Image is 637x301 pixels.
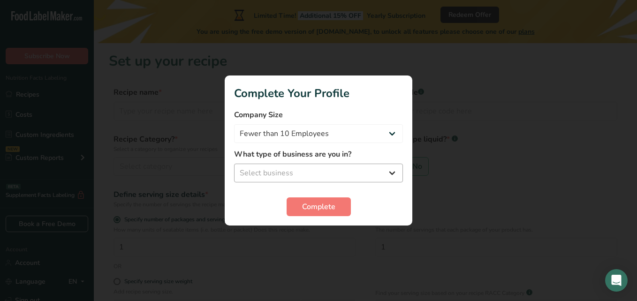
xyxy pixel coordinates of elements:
button: Complete [287,197,351,216]
div: Open Intercom Messenger [605,269,628,292]
label: Company Size [234,109,403,120]
label: What type of business are you in? [234,149,403,160]
span: Complete [302,201,335,212]
h1: Complete Your Profile [234,85,403,102]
